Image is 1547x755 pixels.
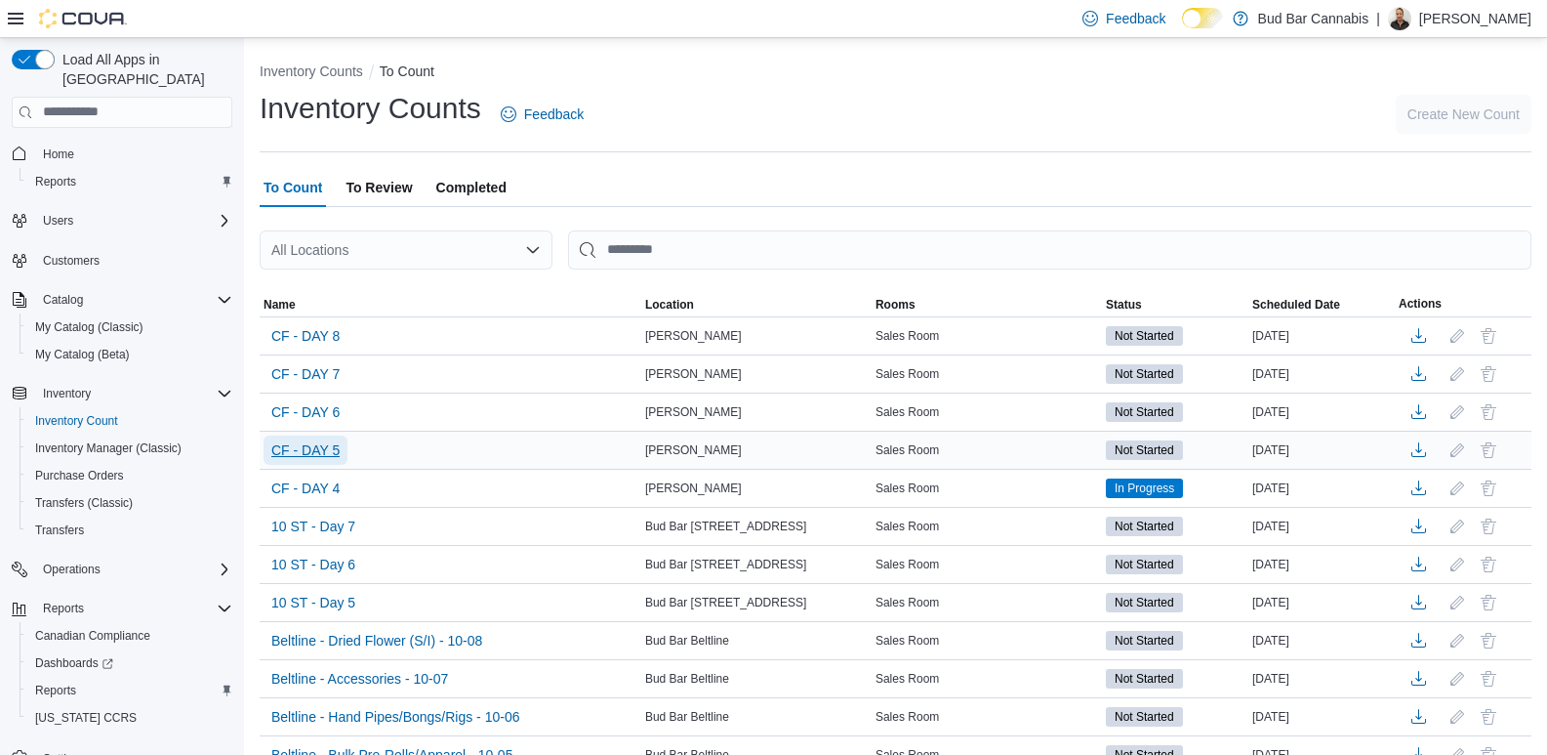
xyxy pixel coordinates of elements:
a: My Catalog (Classic) [27,315,151,339]
span: Bud Bar Beltline [645,709,729,725]
div: Sales Room [872,629,1102,652]
button: 10 ST - Day 7 [264,512,363,541]
button: Edit count details [1445,474,1469,503]
span: Home [43,147,74,162]
button: To Count [380,63,434,79]
button: Edit count details [1445,436,1469,465]
span: Not Started [1106,326,1183,346]
div: [DATE] [1248,477,1395,500]
span: [PERSON_NAME] [645,442,742,458]
button: CF - DAY 6 [264,398,347,427]
span: Inventory Manager (Classic) [35,440,182,456]
button: Beltline - Hand Pipes/Bongs/Rigs - 10-06 [264,702,527,732]
span: Completed [436,168,507,207]
p: | [1376,7,1380,30]
span: Not Started [1115,441,1174,459]
button: Create New Count [1396,95,1531,134]
div: [DATE] [1248,553,1395,576]
a: Feedback [493,95,591,134]
div: Sales Room [872,477,1102,500]
span: Not Started [1115,708,1174,726]
button: Open list of options [525,242,541,258]
a: Transfers [27,519,92,542]
a: Reports [27,679,84,702]
span: Reports [35,174,76,189]
button: Edit count details [1445,626,1469,655]
a: [US_STATE] CCRS [27,706,144,730]
span: My Catalog (Classic) [35,319,143,335]
button: Delete [1477,439,1500,462]
span: Purchase Orders [35,468,124,483]
button: Purchase Orders [20,462,240,489]
div: [DATE] [1248,515,1395,538]
span: Purchase Orders [27,464,232,487]
span: CF - DAY 6 [271,402,340,422]
button: Delete [1477,591,1500,614]
a: Inventory Count [27,409,126,433]
span: 10 ST - Day 5 [271,593,355,612]
div: [DATE] [1248,667,1395,691]
span: Operations [43,562,101,577]
button: Reports [4,595,240,622]
button: Users [4,207,240,234]
a: Purchase Orders [27,464,132,487]
h1: Inventory Counts [260,89,481,128]
button: Delete [1477,324,1500,348]
span: Inventory [43,386,91,401]
div: Sales Room [872,667,1102,691]
div: Sales Room [872,553,1102,576]
a: Reports [27,170,84,193]
button: Edit count details [1445,664,1469,693]
span: Transfers (Classic) [27,491,232,515]
button: CF - DAY 4 [264,474,347,503]
span: Washington CCRS [27,706,232,730]
a: Customers [35,249,107,273]
div: Sales Room [872,362,1102,386]
span: Users [43,213,73,229]
span: Not Started [1115,594,1174,611]
span: Beltline - Hand Pipes/Bongs/Rigs - 10-06 [271,707,519,727]
button: Delete [1477,705,1500,729]
input: This is a search bar. After typing your query, hit enter to filter the results lower in the page. [568,231,1531,270]
span: Dark Mode [1182,28,1183,29]
span: [PERSON_NAME] [645,366,742,382]
a: Dashboards [27,651,121,675]
a: Canadian Compliance [27,624,158,648]
div: Stephanie M [1388,7,1411,30]
span: Location [645,297,694,313]
span: Bud Bar Beltline [645,633,729,649]
button: Edit count details [1445,321,1469,351]
span: Dashboards [27,651,232,675]
button: Edit count details [1445,398,1469,427]
span: Bud Bar Beltline [645,671,729,687]
a: Inventory Manager (Classic) [27,437,189,460]
p: [PERSON_NAME] [1419,7,1531,30]
span: To Count [264,168,322,207]
span: My Catalog (Beta) [27,343,232,366]
button: Transfers (Classic) [20,489,240,517]
button: Delete [1477,515,1500,538]
span: [PERSON_NAME] [645,404,742,420]
span: Catalog [43,292,83,308]
button: Delete [1477,477,1500,500]
button: Delete [1477,553,1500,576]
a: Home [35,143,82,166]
span: Home [35,142,232,166]
button: Beltline - Accessories - 10-07 [264,664,456,693]
span: Operations [35,558,232,581]
span: Beltline - Accessories - 10-07 [271,669,448,689]
span: Users [35,209,232,232]
button: Inventory Manager (Classic) [20,435,240,462]
span: Transfers [27,519,232,542]
span: CF - DAY 5 [271,440,340,460]
span: Transfers (Classic) [35,495,133,511]
div: Sales Room [872,591,1102,614]
span: Canadian Compliance [27,624,232,648]
button: Inventory Counts [260,63,363,79]
a: My Catalog (Beta) [27,343,138,366]
span: Not Started [1106,669,1183,689]
span: Reports [35,597,232,620]
span: 10 ST - Day 6 [271,555,355,574]
span: Not Started [1106,555,1183,574]
span: Status [1106,297,1142,313]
